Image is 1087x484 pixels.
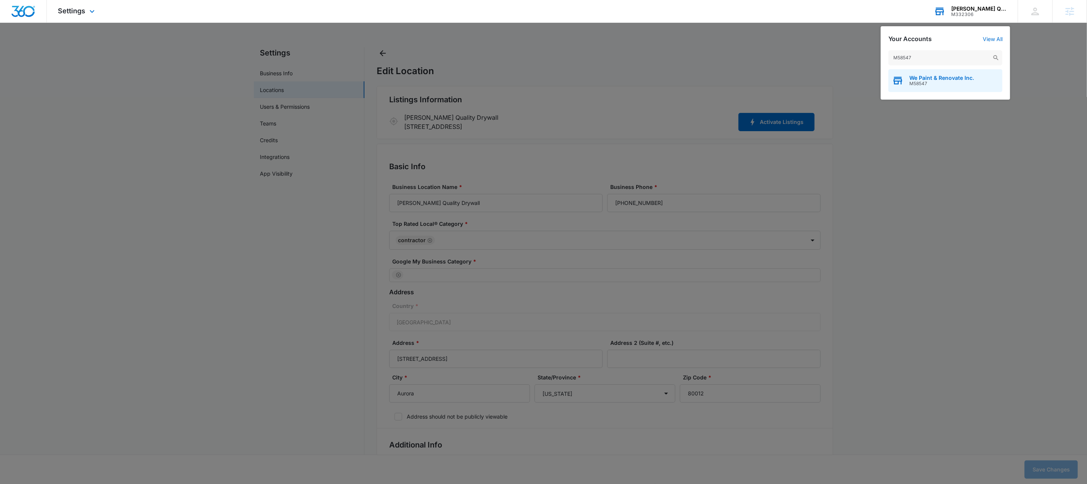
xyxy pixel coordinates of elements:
[58,7,86,15] span: Settings
[888,50,1003,65] input: Search Accounts
[951,6,1007,12] div: account name
[888,35,932,43] h2: Your Accounts
[983,36,1003,42] a: View All
[909,81,974,86] span: M58547
[951,12,1007,17] div: account id
[888,69,1003,92] button: We Paint & Renovate Inc.M58547
[909,75,974,81] span: We Paint & Renovate Inc.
